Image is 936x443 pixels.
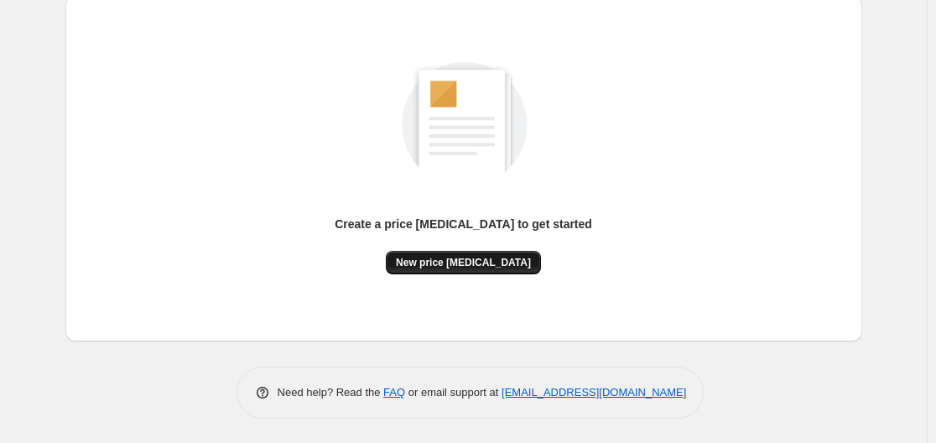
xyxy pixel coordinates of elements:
[405,386,502,399] span: or email support at
[502,386,686,399] a: [EMAIL_ADDRESS][DOMAIN_NAME]
[335,216,592,232] p: Create a price [MEDICAL_DATA] to get started
[396,256,531,269] span: New price [MEDICAL_DATA]
[383,386,405,399] a: FAQ
[386,251,541,274] button: New price [MEDICAL_DATA]
[278,386,384,399] span: Need help? Read the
